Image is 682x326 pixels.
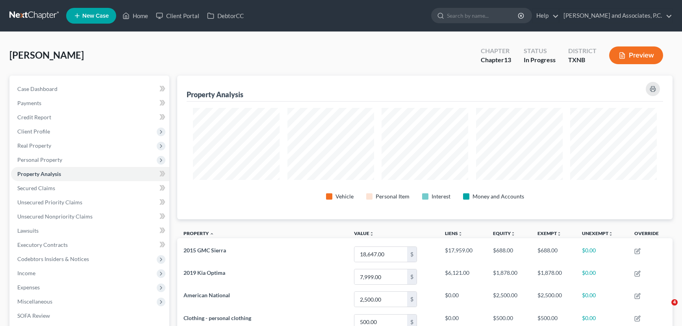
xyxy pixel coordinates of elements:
a: SOFA Review [11,309,169,323]
div: Money and Accounts [473,193,524,200]
a: Unsecured Priority Claims [11,195,169,209]
div: $ [407,292,417,307]
td: $0.00 [439,288,487,311]
span: 2015 GMC Sierra [183,247,226,254]
span: Case Dashboard [17,85,57,92]
a: Valueunfold_more [354,230,374,236]
div: $ [407,247,417,262]
td: $17,959.00 [439,243,487,265]
span: Executory Contracts [17,241,68,248]
a: Case Dashboard [11,82,169,96]
a: Equityunfold_more [493,230,515,236]
div: Interest [432,193,450,200]
span: 4 [671,299,678,306]
input: 0.00 [354,247,407,262]
a: Unsecured Nonpriority Claims [11,209,169,224]
div: $ [407,269,417,284]
div: Personal Item [376,193,410,200]
span: Expenses [17,284,40,291]
span: Secured Claims [17,185,55,191]
span: New Case [82,13,109,19]
a: Unexemptunfold_more [582,230,613,236]
span: 2019 Kia Optima [183,269,225,276]
div: Status [524,46,556,56]
a: Exemptunfold_more [537,230,562,236]
td: $1,878.00 [531,266,576,288]
span: Lawsuits [17,227,39,234]
span: Credit Report [17,114,51,120]
i: unfold_more [511,232,515,236]
td: $1,878.00 [487,266,531,288]
span: [PERSON_NAME] [9,49,84,61]
span: Payments [17,100,41,106]
input: 0.00 [354,292,407,307]
th: Override [628,226,673,243]
a: Property Analysis [11,167,169,181]
span: Unsecured Nonpriority Claims [17,213,93,220]
a: Credit Report [11,110,169,124]
span: Miscellaneous [17,298,52,305]
a: Payments [11,96,169,110]
span: Income [17,270,35,276]
div: Vehicle [335,193,354,200]
input: 0.00 [354,269,407,284]
td: $2,500.00 [487,288,531,311]
a: Client Portal [152,9,203,23]
i: expand_less [209,232,214,236]
td: $0.00 [576,243,628,265]
a: [PERSON_NAME] and Associates, P.C. [560,9,672,23]
i: unfold_more [369,232,374,236]
span: Unsecured Priority Claims [17,199,82,206]
td: $688.00 [487,243,531,265]
span: Clothing - personal clothing [183,315,251,321]
a: Liensunfold_more [445,230,463,236]
td: $2,500.00 [531,288,576,311]
div: Chapter [481,56,511,65]
i: unfold_more [608,232,613,236]
span: SOFA Review [17,312,50,319]
i: unfold_more [458,232,463,236]
input: Search by name... [447,8,519,23]
td: $0.00 [576,266,628,288]
div: Chapter [481,46,511,56]
span: Personal Property [17,156,62,163]
span: 13 [504,56,511,63]
a: Home [119,9,152,23]
a: Executory Contracts [11,238,169,252]
i: unfold_more [557,232,562,236]
div: In Progress [524,56,556,65]
a: Secured Claims [11,181,169,195]
button: Preview [609,46,663,64]
a: Lawsuits [11,224,169,238]
td: $0.00 [576,288,628,311]
span: Real Property [17,142,51,149]
span: American National [183,292,230,298]
a: Help [532,9,559,23]
td: $688.00 [531,243,576,265]
a: Property expand_less [183,230,214,236]
div: Property Analysis [187,90,243,99]
a: DebtorCC [203,9,248,23]
span: Property Analysis [17,170,61,177]
div: District [568,46,597,56]
td: $6,121.00 [439,266,487,288]
span: Client Profile [17,128,50,135]
iframe: Intercom live chat [655,299,674,318]
div: TXNB [568,56,597,65]
span: Codebtors Insiders & Notices [17,256,89,262]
